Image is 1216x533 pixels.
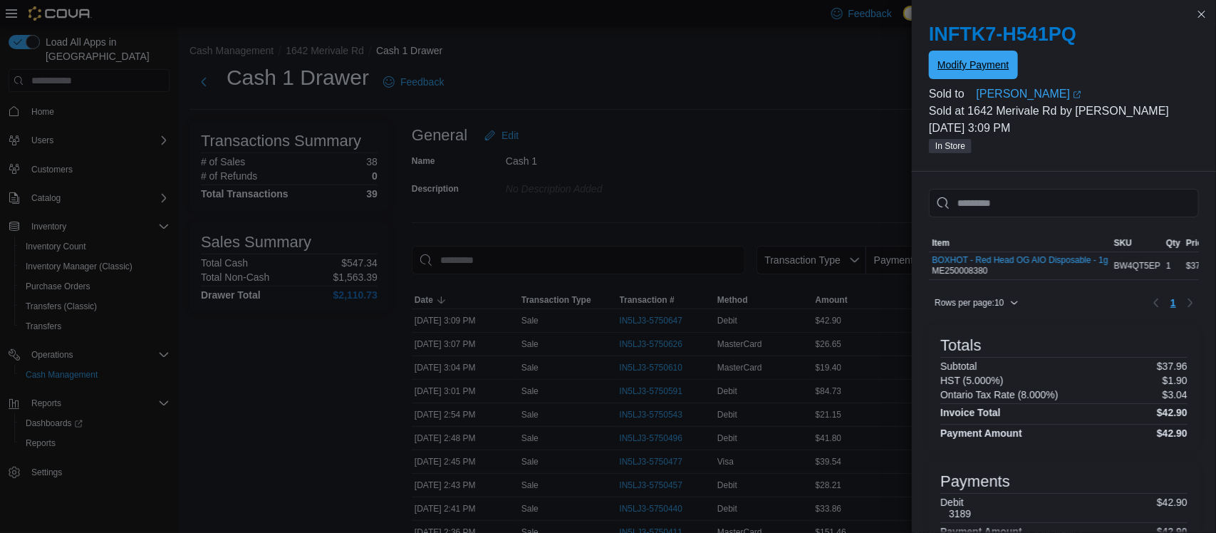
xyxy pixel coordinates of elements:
ul: Pagination for table: MemoryTable from EuiInMemoryTable [1165,291,1182,314]
span: Rows per page : 10 [935,297,1004,309]
button: Page 1 of 1 [1165,291,1182,314]
h4: $42.90 [1157,407,1188,418]
h6: Subtotal [940,361,977,372]
button: Previous page [1148,294,1165,311]
h3: Totals [940,337,981,354]
nav: Pagination for table: MemoryTable from EuiInMemoryTable [1148,291,1199,314]
span: In Store [929,139,972,153]
button: Modify Payment [929,51,1017,79]
button: SKU [1111,234,1163,252]
span: SKU [1113,237,1131,249]
h4: Payment Amount [940,428,1022,439]
p: [DATE] 3:09 PM [929,120,1199,137]
button: Qty [1163,234,1183,252]
p: $3.04 [1163,389,1188,400]
h6: Debit [940,497,971,508]
button: Rows per page:10 [929,294,1024,311]
button: Item [929,234,1111,252]
h6: 3189 [949,508,971,519]
div: 1 [1163,257,1183,274]
div: Sold to [929,86,973,103]
h2: INFTK7-H541PQ [929,23,1199,46]
span: In Store [935,140,965,152]
h4: Invoice Total [940,407,1001,418]
p: $37.96 [1157,361,1188,372]
a: [PERSON_NAME]External link [977,86,1199,103]
div: $37.96 [1183,257,1215,274]
button: Next page [1182,294,1199,311]
span: Item [932,237,950,249]
div: ME250008380 [932,255,1108,276]
span: 1 [1170,296,1176,310]
span: Modify Payment [937,58,1009,72]
button: Price [1183,234,1215,252]
button: BOXHOT - Red Head OG AIO Disposable - 1g [932,255,1108,265]
button: Close this dialog [1193,6,1210,23]
svg: External link [1073,90,1081,99]
p: $1.90 [1163,375,1188,386]
h6: Ontario Tax Rate (8.000%) [940,389,1059,400]
span: BW4QT5EP [1113,260,1160,271]
span: Price [1186,237,1207,249]
span: Qty [1166,237,1180,249]
h4: $42.90 [1157,428,1188,439]
h3: Payments [940,473,1010,490]
p: $42.90 [1157,497,1188,519]
h6: HST (5.000%) [940,375,1003,386]
p: Sold at 1642 Merivale Rd by [PERSON_NAME] [929,103,1199,120]
input: This is a search bar. As you type, the results lower in the page will automatically filter. [929,189,1199,217]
